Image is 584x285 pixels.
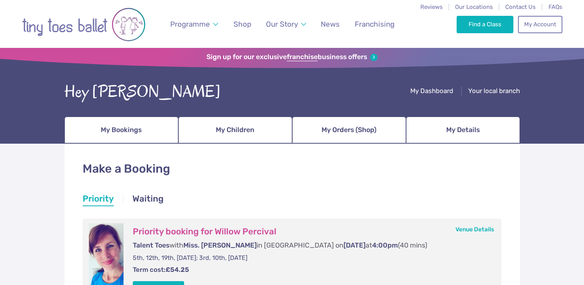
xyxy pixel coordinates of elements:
[351,15,398,33] a: Franchising
[133,241,169,249] span: Talent Toes
[230,15,255,33] a: Shop
[468,87,520,95] span: Your local branch
[132,193,164,207] a: Waiting
[216,123,254,137] span: My Children
[83,161,502,177] h1: Make a Booking
[420,3,443,10] a: Reviews
[548,3,562,10] a: FAQs
[64,117,178,144] a: My Bookings
[287,53,318,61] strong: franchise
[262,15,310,33] a: Our Story
[322,123,376,137] span: My Orders (Shop)
[446,123,480,137] span: My Details
[178,117,292,144] a: My Children
[505,3,536,10] a: Contact Us
[166,266,189,273] strong: £54.25
[183,241,257,249] span: Miss. [PERSON_NAME]
[317,15,344,33] a: News
[101,123,142,137] span: My Bookings
[166,15,222,33] a: Programme
[234,20,251,29] span: Shop
[133,265,486,275] p: Term cost:
[133,226,486,237] h3: Priority booking for Willow Percival
[518,16,562,33] a: My Account
[321,20,340,29] span: News
[410,87,453,95] span: My Dashboard
[355,20,394,29] span: Franchising
[292,117,406,144] a: My Orders (Shop)
[64,80,221,104] div: Hey [PERSON_NAME]
[468,87,520,97] a: Your local branch
[207,53,377,61] a: Sign up for our exclusivefranchisebusiness offers
[406,117,520,144] a: My Details
[410,87,453,97] a: My Dashboard
[455,3,493,10] a: Our Locations
[455,226,494,233] a: Venue Details
[344,241,366,249] span: [DATE]
[266,20,298,29] span: Our Story
[457,16,513,33] a: Find a Class
[170,20,210,29] span: Programme
[22,5,146,44] img: tiny toes ballet
[372,241,398,249] span: 4:00pm
[133,254,486,262] p: 5th, 12th, 19th, [DATE]; 3rd, 10th, [DATE]
[133,241,486,250] p: with in [GEOGRAPHIC_DATA] on at (40 mins)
